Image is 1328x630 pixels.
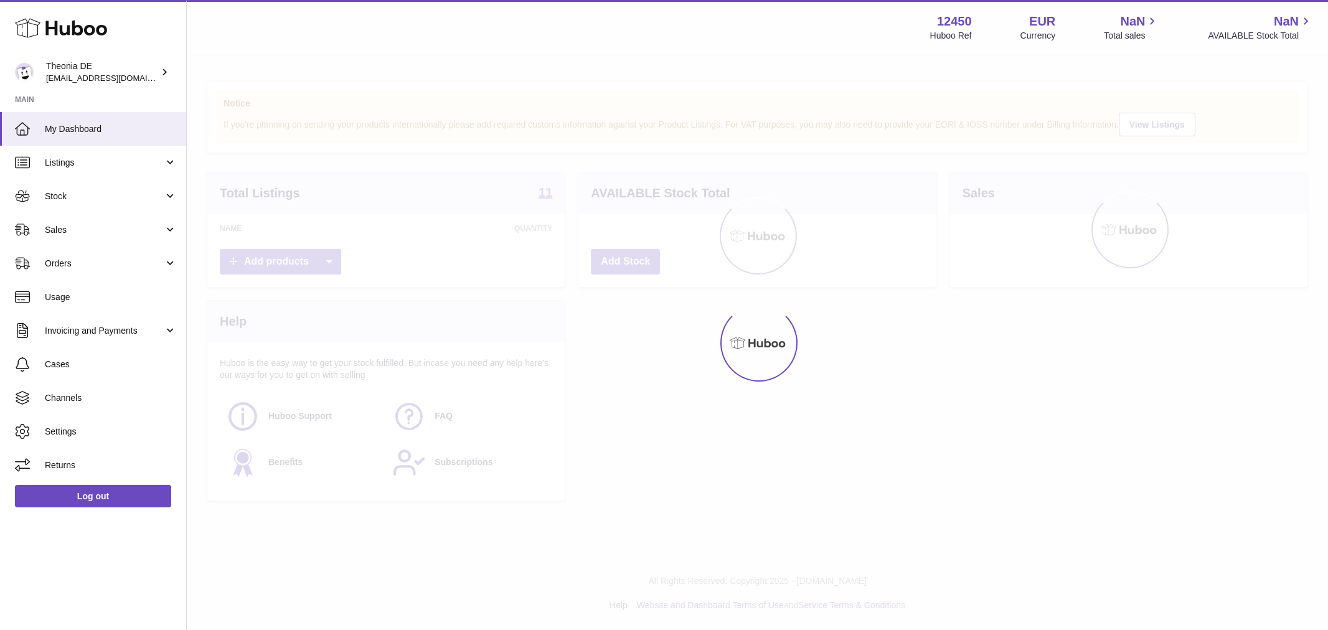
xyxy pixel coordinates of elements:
span: Listings [45,157,164,169]
span: AVAILABLE Stock Total [1208,30,1313,42]
span: Sales [45,224,164,236]
div: Currency [1020,30,1056,42]
strong: EUR [1029,13,1055,30]
span: Returns [45,459,177,471]
span: Cases [45,359,177,370]
strong: 12450 [937,13,972,30]
a: Log out [15,485,171,507]
span: [EMAIL_ADDRESS][DOMAIN_NAME] [46,73,183,83]
span: Usage [45,291,177,303]
img: info-de@theonia.com [15,63,34,82]
a: NaN AVAILABLE Stock Total [1208,13,1313,42]
span: NaN [1274,13,1299,30]
span: Settings [45,426,177,438]
span: My Dashboard [45,123,177,135]
div: Huboo Ref [930,30,972,42]
span: NaN [1120,13,1145,30]
span: Stock [45,190,164,202]
span: Orders [45,258,164,270]
span: Invoicing and Payments [45,325,164,337]
span: Total sales [1104,30,1159,42]
a: NaN Total sales [1104,13,1159,42]
div: Theonia DE [46,60,158,84]
span: Channels [45,392,177,404]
